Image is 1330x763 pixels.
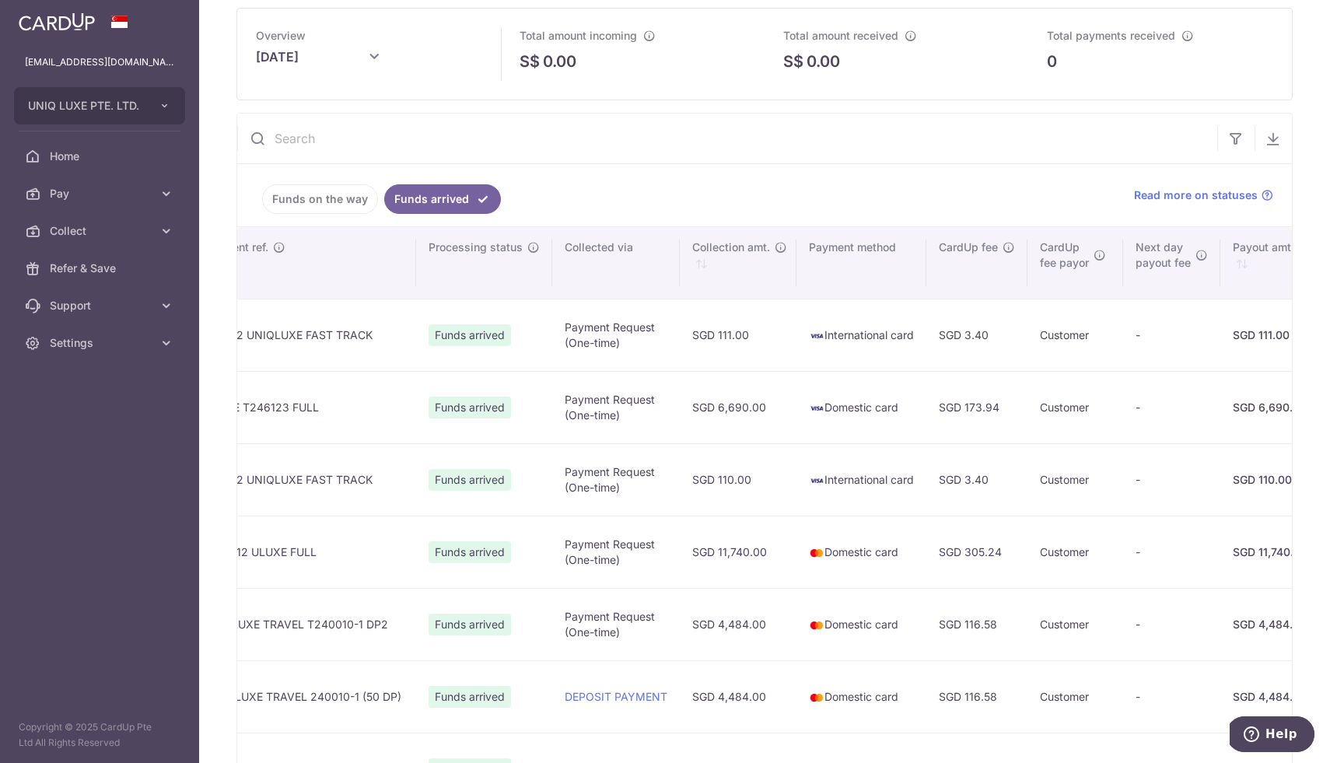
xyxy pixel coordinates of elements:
[552,299,680,371] td: Payment Request (One-time)
[680,660,796,733] td: SGD 4,484.00
[237,114,1217,163] input: Search
[1134,187,1258,203] span: Read more on statuses
[552,588,680,660] td: Payment Request (One-time)
[1123,371,1220,443] td: -
[14,87,185,124] button: UNIQ LUXE PTE. LTD.
[809,473,824,488] img: visa-sm-192604c4577d2d35970c8ed26b86981c2741ebd56154ab54ad91a526f0f24972.png
[1220,227,1321,299] th: Payout amt. : activate to sort column ascending
[809,618,824,633] img: mastercard-sm-87a3fd1e0bddd137fecb07648320f44c262e2538e7db6024463105ddbc961eb2.png
[50,261,152,276] span: Refer & Save
[1233,472,1308,488] div: SGD 110.00
[429,541,511,563] span: Funds arrived
[416,227,552,299] th: Processing status
[429,397,511,418] span: Funds arrived
[926,299,1027,371] td: SGD 3.40
[50,186,152,201] span: Pay
[807,50,840,73] p: 0.00
[50,149,152,164] span: Home
[1233,617,1308,632] div: SGD 4,484.00
[1136,240,1191,271] span: Next day payout fee
[809,401,824,416] img: visa-sm-192604c4577d2d35970c8ed26b86981c2741ebd56154ab54ad91a526f0f24972.png
[1047,50,1057,73] p: 0
[809,545,824,561] img: mastercard-sm-87a3fd1e0bddd137fecb07648320f44c262e2538e7db6024463105ddbc961eb2.png
[429,614,511,635] span: Funds arrived
[1123,588,1220,660] td: -
[36,11,68,25] span: Help
[1040,240,1089,271] span: CardUp fee payor
[926,227,1027,299] th: CardUp fee
[796,516,926,588] td: Domestic card
[796,299,926,371] td: International card
[50,298,152,313] span: Support
[256,29,306,42] span: Overview
[796,588,926,660] td: Domestic card
[50,335,152,351] span: Settings
[926,443,1027,516] td: SGD 3.40
[1134,187,1273,203] a: Read more on statuses
[429,469,511,491] span: Funds arrived
[1027,516,1123,588] td: Customer
[1233,544,1308,560] div: SGD 11,740.00
[1230,716,1314,755] iframe: Opens a widget where you can find more information
[25,54,174,70] p: [EMAIL_ADDRESS][DOMAIN_NAME]
[1233,327,1308,343] div: SGD 111.00
[680,227,796,299] th: Collection amt. : activate to sort column ascending
[552,443,680,516] td: Payment Request (One-time)
[1027,588,1123,660] td: Customer
[50,223,152,239] span: Collect
[1233,400,1308,415] div: SGD 6,690.00
[796,227,926,299] th: Payment method
[191,443,416,516] td: 246122 UNIQLUXE FAST TRACK
[565,690,667,703] a: DEPOSIT PAYMENT
[1123,443,1220,516] td: -
[796,371,926,443] td: Domestic card
[191,516,416,588] td: T246112 ULUXE FULL
[926,588,1027,660] td: SGD 116.58
[191,588,416,660] td: UNIQLUXE TRAVEL T240010-1 DP2
[191,299,416,371] td: 246122 UNIQLUXE FAST TRACK
[552,516,680,588] td: Payment Request (One-time)
[809,690,824,705] img: mastercard-sm-87a3fd1e0bddd137fecb07648320f44c262e2538e7db6024463105ddbc961eb2.png
[680,443,796,516] td: SGD 110.00
[680,516,796,588] td: SGD 11,740.00
[1123,660,1220,733] td: -
[926,660,1027,733] td: SGD 116.58
[680,299,796,371] td: SGD 111.00
[809,328,824,344] img: visa-sm-192604c4577d2d35970c8ed26b86981c2741ebd56154ab54ad91a526f0f24972.png
[1047,29,1175,42] span: Total payments received
[1027,299,1123,371] td: Customer
[1123,227,1220,299] th: Next daypayout fee
[191,660,416,733] td: UNIQ LUXE TRAVEL 240010-1 (50 DP)
[680,371,796,443] td: SGD 6,690.00
[429,324,511,346] span: Funds arrived
[939,240,998,255] span: CardUp fee
[796,660,926,733] td: Domestic card
[1233,689,1308,705] div: SGD 4,484.00
[1027,660,1123,733] td: Customer
[543,50,576,73] p: 0.00
[520,50,540,73] span: S$
[552,371,680,443] td: Payment Request (One-time)
[783,29,898,42] span: Total amount received
[191,371,416,443] td: ULUXE T246123 FULL
[552,227,680,299] th: Collected via
[783,50,803,73] span: S$
[1233,240,1294,255] span: Payout amt.
[262,184,378,214] a: Funds on the way
[19,12,95,31] img: CardUp
[1123,299,1220,371] td: -
[926,371,1027,443] td: SGD 173.94
[384,184,501,214] a: Funds arrived
[926,516,1027,588] td: SGD 305.24
[429,240,523,255] span: Processing status
[1027,443,1123,516] td: Customer
[1123,516,1220,588] td: -
[1027,227,1123,299] th: CardUpfee payor
[191,227,416,299] th: Payment ref.
[692,240,770,255] span: Collection amt.
[680,588,796,660] td: SGD 4,484.00
[28,98,143,114] span: UNIQ LUXE PTE. LTD.
[520,29,637,42] span: Total amount incoming
[429,686,511,708] span: Funds arrived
